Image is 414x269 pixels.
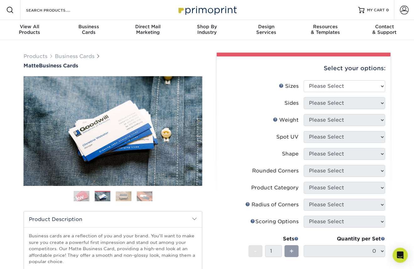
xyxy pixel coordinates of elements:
[118,20,178,40] a: Direct MailMarketing
[178,24,237,29] span: Shop By
[248,235,299,243] div: Sets
[59,24,119,35] div: Cards
[24,63,39,69] span: Matte
[296,24,355,35] div: & Templates
[24,63,202,69] h1: Business Cards
[59,24,119,29] span: Business
[296,20,355,40] a: Resources& Templates
[236,24,296,29] span: Design
[24,211,202,227] h2: Product Description
[116,191,131,201] img: Business Cards 03
[137,191,152,201] img: Business Cards 04
[222,56,385,80] div: Select your options:
[252,167,299,175] div: Rounded Corners
[24,76,202,186] img: Matte 02
[245,201,299,208] div: Radius of Corners
[355,20,414,40] a: Contact& Support
[25,6,87,14] input: SEARCH PRODUCTS.....
[95,192,110,202] img: Business Cards 02
[236,20,296,40] a: DesignServices
[251,184,299,192] div: Product Category
[367,8,385,13] span: MY CART
[176,3,238,17] img: Primoprint
[355,24,414,29] span: Contact
[55,53,94,59] a: Business Cards
[276,133,299,141] div: Spot UV
[118,24,178,29] span: Direct Mail
[118,24,178,35] div: Marketing
[304,235,385,243] div: Quantity per Set
[250,218,299,225] div: Scoring Options
[284,99,299,107] div: Sides
[24,53,47,59] a: Products
[355,24,414,35] div: & Support
[178,20,237,40] a: Shop ByIndustry
[236,24,296,35] div: Services
[386,8,389,12] span: 0
[289,246,294,256] span: +
[24,63,202,69] a: MatteBusiness Cards
[59,20,119,40] a: BusinessCards
[254,246,257,256] span: -
[296,24,355,29] span: Resources
[178,24,237,35] div: Industry
[74,188,89,204] img: Business Cards 01
[273,116,299,124] div: Weight
[393,248,408,263] div: Open Intercom Messenger
[282,150,299,158] div: Shape
[279,82,299,90] div: Sizes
